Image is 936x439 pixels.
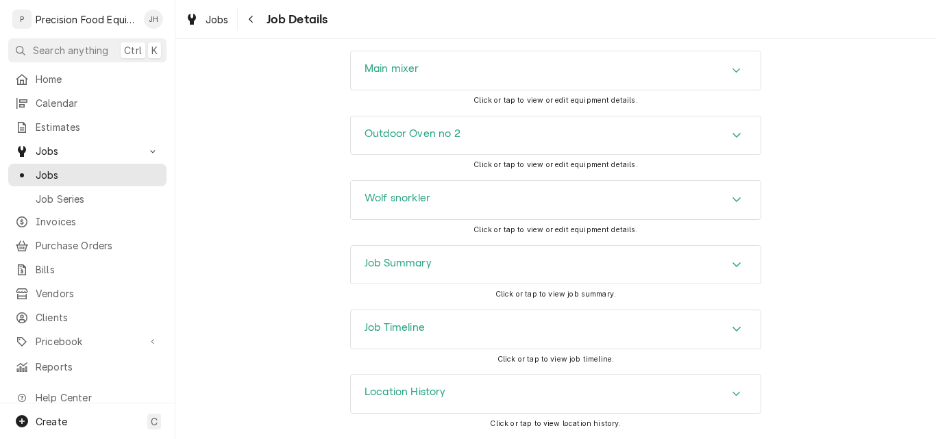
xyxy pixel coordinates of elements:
a: Vendors [8,282,167,305]
a: Home [8,68,167,90]
div: Accordion Header [351,310,761,349]
span: Reports [36,360,160,374]
span: Click or tap to view or edit equipment details. [473,96,638,105]
button: Accordion Details Expand Trigger [351,246,761,284]
a: Estimates [8,116,167,138]
div: JH [144,10,163,29]
button: Navigate back [241,8,262,30]
span: Click or tap to view or edit equipment details. [473,160,638,169]
h3: Job Timeline [365,321,425,334]
span: Bills [36,262,160,277]
h3: Job Summary [365,257,432,270]
div: Accordion Header [351,116,761,155]
button: Accordion Details Expand Trigger [351,310,761,349]
span: Jobs [36,144,139,158]
span: Click or tap to view job summary. [495,290,616,299]
a: Jobs [8,164,167,186]
h3: Outdoor Oven no 2 [365,127,460,140]
span: Clients [36,310,160,325]
div: Accordion Header [351,181,761,219]
span: Pricebook [36,334,139,349]
span: Job Details [262,10,328,29]
a: Go to Jobs [8,140,167,162]
h3: Wolf snorkler [365,192,430,205]
a: Reports [8,355,167,378]
span: Vendors [36,286,160,301]
a: Go to Pricebook [8,330,167,353]
span: Click or tap to view location history. [490,419,621,428]
span: Jobs [206,12,229,27]
button: Accordion Details Expand Trigger [351,116,761,155]
div: P [12,10,32,29]
h3: Location History [365,386,446,399]
button: Accordion Details Expand Trigger [351,51,761,90]
div: Wolf snorkler [350,180,761,220]
button: Accordion Details Expand Trigger [351,181,761,219]
div: Outdoor Oven no 2 [350,116,761,155]
div: Job Summary [350,245,761,285]
div: Precision Food Equipment LLC [36,12,136,27]
div: Accordion Header [351,375,761,413]
span: Jobs [36,168,160,182]
a: Jobs [180,8,234,31]
span: Calendar [36,96,160,110]
div: Job Timeline [350,310,761,349]
a: Clients [8,306,167,329]
a: Purchase Orders [8,234,167,257]
span: Help Center [36,390,158,405]
a: Go to Help Center [8,386,167,409]
div: Accordion Header [351,51,761,90]
a: Calendar [8,92,167,114]
span: Click or tap to view or edit equipment details. [473,225,638,234]
span: K [151,43,158,58]
div: Main mixer [350,51,761,90]
div: Jason Hertel's Avatar [144,10,163,29]
div: Location History [350,374,761,414]
button: Accordion Details Expand Trigger [351,375,761,413]
span: Estimates [36,120,160,134]
span: Search anything [33,43,108,58]
span: C [151,414,158,429]
a: Invoices [8,210,167,233]
a: Bills [8,258,167,281]
button: Search anythingCtrlK [8,38,167,62]
span: Invoices [36,214,160,229]
div: Accordion Header [351,246,761,284]
h3: Main mixer [365,62,419,75]
span: Purchase Orders [36,238,160,253]
span: Home [36,72,160,86]
span: Click or tap to view job timeline. [497,355,614,364]
a: Job Series [8,188,167,210]
span: Ctrl [124,43,142,58]
span: Job Series [36,192,160,206]
span: Create [36,416,67,427]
